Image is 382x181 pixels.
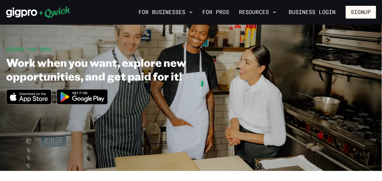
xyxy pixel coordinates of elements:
a: For Pros [200,7,232,17]
span: GIGPRO FOR PROS [6,46,52,52]
a: Business Login [284,6,341,19]
h1: Work when you want, explore new opportunities, and get paid for it! [6,55,228,83]
button: Signup [346,6,376,19]
button: Resources [236,7,279,17]
a: Download on the App Store [6,99,52,106]
button: For Businesses [136,7,195,17]
img: Get it on Google Play [53,85,112,108]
